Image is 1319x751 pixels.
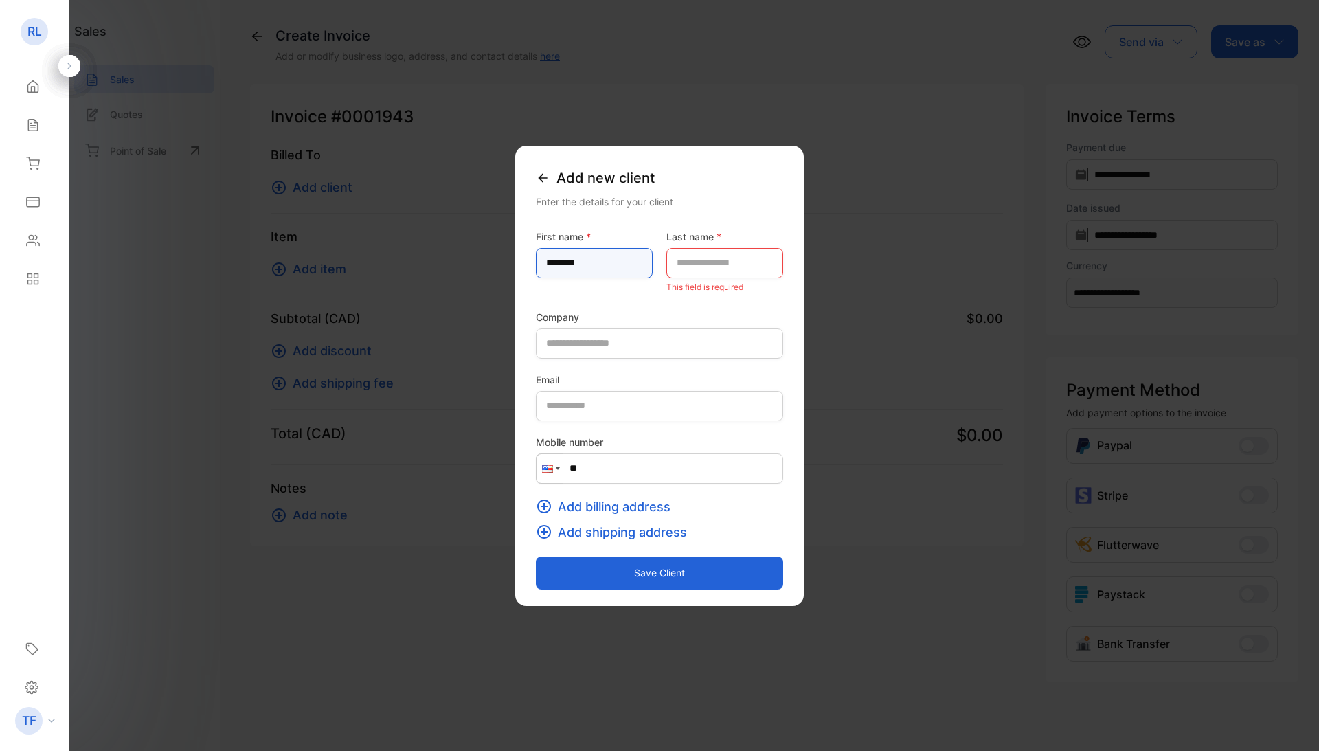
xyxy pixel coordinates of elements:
[27,23,42,41] p: RL
[11,5,52,47] button: Open LiveChat chat widget
[22,712,36,730] p: TF
[536,523,695,541] button: Add shipping address
[666,229,783,244] label: Last name
[556,168,655,188] span: Add new client
[558,497,670,516] span: Add billing address
[536,310,783,324] label: Company
[536,557,783,590] button: Save client
[536,497,679,516] button: Add billing address
[666,278,783,296] p: This field is required
[536,372,783,387] label: Email
[536,229,653,244] label: First name
[536,435,783,449] label: Mobile number
[536,194,783,209] div: Enter the details for your client
[558,523,687,541] span: Add shipping address
[537,454,563,483] div: United States: + 1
